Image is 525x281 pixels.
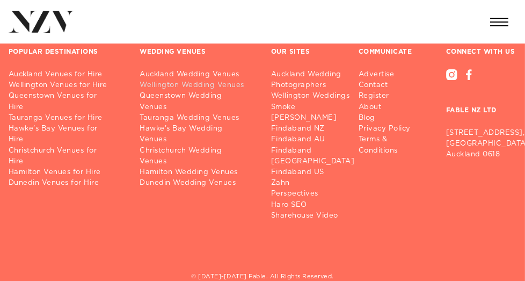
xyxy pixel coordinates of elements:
a: Auckland Venues for Hire [9,69,123,80]
a: Privacy Policy [359,124,429,134]
h3: COMMUNICATE [359,48,412,56]
a: Findaband NZ [271,124,363,134]
a: Contact [359,80,429,91]
a: Tauranga Wedding Venues [140,113,254,124]
a: Dunedin Wedding Venues [140,178,254,189]
a: Queenstown Venues for Hire [9,91,123,112]
a: Wellington Venues for Hire [9,80,123,91]
a: Auckland Wedding Venues [140,69,254,80]
a: Tauranga Venues for Hire [9,113,123,124]
a: Smoke [271,102,363,113]
a: Hamilton Wedding Venues [140,167,254,178]
a: Sharehouse Video [271,211,363,221]
a: Queenstown Wedding Venues [140,91,254,112]
h3: POPULAR DESTINATIONS [9,48,98,56]
a: Hawke's Bay Wedding Venues [140,124,254,145]
a: Terms & Conditions [359,134,429,156]
h3: OUR SITES [271,48,310,56]
a: Hawke's Bay Venues for Hire [9,124,123,145]
p: [STREET_ADDRESS], [GEOGRAPHIC_DATA], Auckland 0618 [446,128,516,160]
h3: FABLE NZ LTD [446,81,516,124]
a: Dunedin Venues for Hire [9,178,123,189]
a: Advertise [359,69,429,80]
a: Christchurch Venues for Hire [9,146,123,167]
a: Register [359,91,429,102]
a: Blog [359,113,429,124]
a: Auckland Wedding Photographers [271,69,363,91]
a: Haro SEO [271,200,363,211]
a: About [359,102,429,113]
a: [PERSON_NAME] [271,113,363,124]
a: Christchurch Wedding Venues [140,146,254,167]
a: Findaband AU [271,134,363,145]
a: Perspectives [271,189,363,199]
a: Wellington Weddings [271,91,363,102]
a: Zahn [271,178,363,189]
a: Findaband US [271,167,363,178]
img: nzv-logo.png [9,11,74,33]
h3: CONNECT WITH US [446,48,516,56]
h3: WEDDING VENUES [140,48,206,56]
a: Wellington Wedding Venues [140,80,254,91]
a: Findaband [GEOGRAPHIC_DATA] [271,146,363,167]
a: Hamilton Venues for Hire [9,167,123,178]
